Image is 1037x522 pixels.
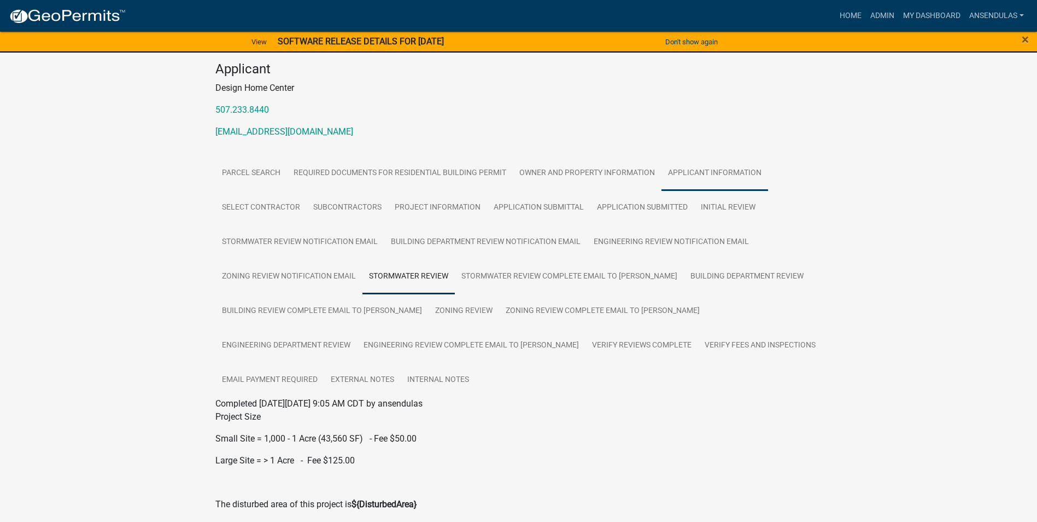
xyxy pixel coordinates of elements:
a: Admin [866,5,899,26]
a: Zoning Review Complete Email to [PERSON_NAME] [499,294,706,329]
p: Small Site = 1,000 - 1 Acre (43,560 SF) - Fee $50.00 [215,432,822,445]
a: Zoning Review Notification Email [215,259,362,294]
a: Required Documents for Residential Building Permit [287,156,513,191]
strong: ${DisturbedArea} [351,499,417,509]
p: Project Size [215,410,822,424]
a: Engineering Department Review [215,328,357,363]
a: Home [835,5,866,26]
a: Email Payment Required [215,363,324,398]
a: View [247,33,271,51]
span: × [1022,32,1029,47]
a: Engineering Review Notification Email [587,225,755,260]
button: Close [1022,33,1029,46]
a: Subcontractors [307,190,388,225]
p: Large Site = > 1 Acre - Fee $125.00 [215,454,822,467]
a: External Notes [324,363,401,398]
a: Building Review Complete Email to [PERSON_NAME] [215,294,429,329]
a: Applicant Information [661,156,768,191]
span: Completed [DATE][DATE] 9:05 AM CDT by ansendulas [215,398,423,409]
a: ansendulas [965,5,1028,26]
a: Stormwater Review Complete Email to [PERSON_NAME] [455,259,684,294]
h4: Applicant [215,61,822,77]
a: Stormwater Review Notification Email [215,225,384,260]
a: [EMAIL_ADDRESS][DOMAIN_NAME] [215,126,353,137]
a: Stormwater Review [362,259,455,294]
a: Application Submitted [590,190,694,225]
button: Don't show again [661,33,722,51]
strong: SOFTWARE RELEASE DETAILS FOR [DATE] [278,36,444,47]
p: Design Home Center [215,82,822,95]
a: Zoning Review [429,294,499,329]
a: 507.233.8440 [215,105,269,115]
a: Project Information [388,190,487,225]
a: Initial Review [694,190,762,225]
a: Engineering Review Complete Email to [PERSON_NAME] [357,328,585,363]
a: Internal Notes [401,363,476,398]
a: Application Submittal [487,190,590,225]
a: Building Department Review [684,259,810,294]
a: Select contractor [215,190,307,225]
a: Building Department Review Notification Email [384,225,587,260]
a: Owner and Property Information [513,156,661,191]
a: Verify Fees and Inspections [698,328,822,363]
a: Verify Reviews Complete [585,328,698,363]
a: Parcel search [215,156,287,191]
a: My Dashboard [899,5,965,26]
